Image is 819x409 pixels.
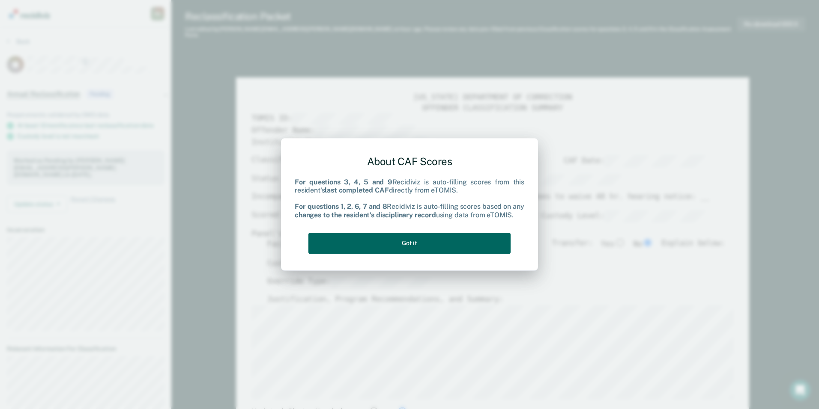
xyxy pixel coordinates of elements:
[295,211,436,219] b: changes to the resident's disciplinary record
[295,148,524,175] div: About CAF Scores
[325,186,389,194] b: last completed CAF
[295,178,392,186] b: For questions 3, 4, 5 and 9
[308,233,511,254] button: Got it
[295,178,524,219] div: Recidiviz is auto-filling scores from this resident's directly from eTOMIS. Recidiviz is auto-fil...
[295,203,387,211] b: For questions 1, 2, 6, 7 and 8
